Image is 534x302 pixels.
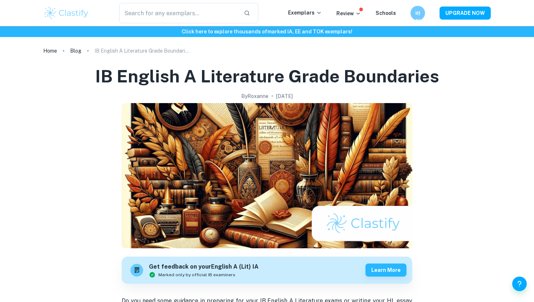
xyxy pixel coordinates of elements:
[336,9,361,17] p: Review
[149,262,259,272] h6: Get feedback on your English A (Lit) IA
[276,92,293,100] h2: [DATE]
[122,257,412,284] a: Get feedback on yourEnglish A (Lit) IAMarked only by official IB examinersLearn more
[43,46,57,56] a: Home
[122,103,412,248] img: IB English A Literature Grade Boundaries cover image
[414,9,422,17] h6: 바텀
[271,92,273,100] p: •
[119,3,238,23] input: Search for any exemplars...
[288,9,322,17] p: Exemplars
[95,65,439,88] h1: IB English A Literature Grade Boundaries
[365,264,406,277] button: Learn more
[410,6,425,20] button: 바텀
[94,47,189,55] p: IB English A Literature Grade Boundaries
[241,92,268,100] h2: By Roxanne
[1,28,533,36] h6: Click here to explore thousands of marked IA, EE and TOK exemplars !
[70,46,81,56] a: Blog
[440,7,491,20] button: UPGRADE NOW
[376,10,396,16] a: Schools
[43,6,89,20] img: Clastify logo
[158,272,235,278] span: Marked only by official IB examiners
[512,277,527,291] button: Help and Feedback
